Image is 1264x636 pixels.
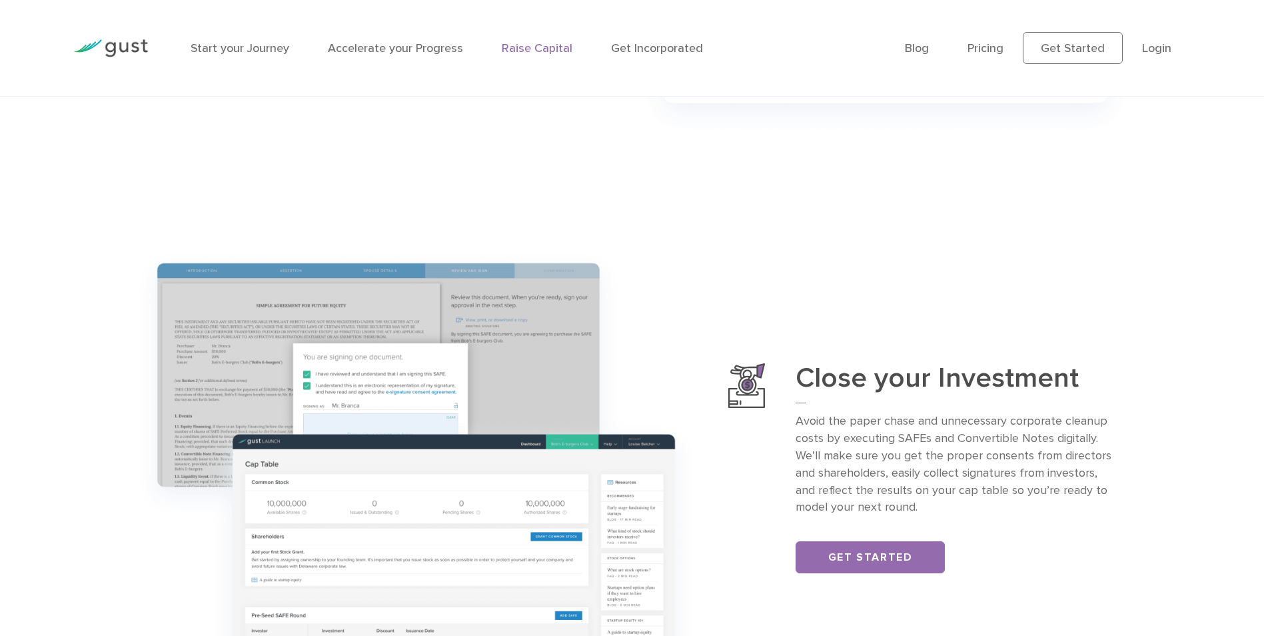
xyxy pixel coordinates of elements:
a: Get Started [796,541,945,573]
a: Pricing [967,41,1003,55]
img: Close Your Investment [728,363,765,408]
a: Accelerate your Progress [328,41,463,55]
img: Gust Logo [73,39,148,57]
a: Raise Capital [502,41,572,55]
p: Avoid the paper chase and unnecessary corporate cleanup costs by executing SAFEs and Convertible ... [796,413,1114,516]
a: Login [1142,41,1171,55]
a: Blog [905,41,929,55]
a: Get Started [1023,32,1123,64]
a: Get Incorporated [611,41,703,55]
h3: Close your Investment [796,363,1114,403]
a: Start your Journey [191,41,289,55]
